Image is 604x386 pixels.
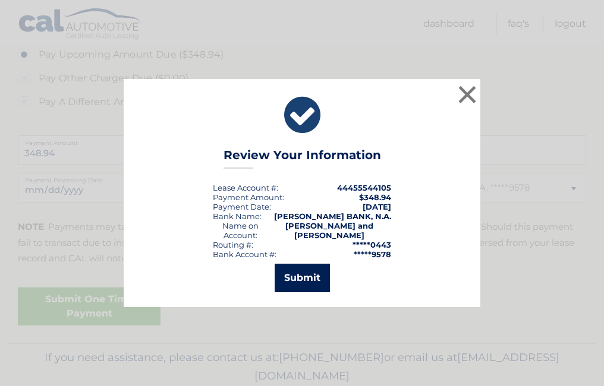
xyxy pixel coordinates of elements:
[213,211,262,221] div: Bank Name:
[213,202,269,211] span: Payment Date
[213,202,271,211] div: :
[224,148,381,169] h3: Review Your Information
[213,192,284,202] div: Payment Amount:
[285,221,373,240] strong: [PERSON_NAME] and [PERSON_NAME]
[363,202,391,211] span: [DATE]
[337,183,391,192] strong: 44455544105
[213,240,253,249] div: Routing #:
[275,264,330,292] button: Submit
[213,183,278,192] div: Lease Account #:
[359,192,391,202] span: $348.94
[455,83,479,106] button: ×
[213,249,276,259] div: Bank Account #:
[213,221,268,240] div: Name on Account:
[274,211,391,221] strong: [PERSON_NAME] BANK, N.A.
